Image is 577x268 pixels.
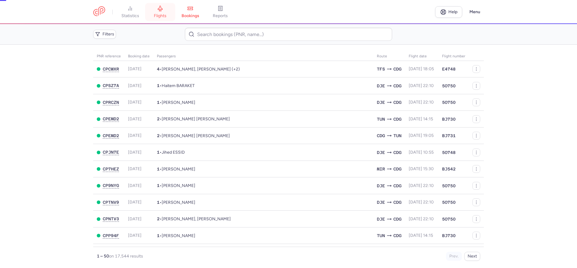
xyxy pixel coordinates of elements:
[442,66,456,72] span: E4748
[157,200,195,205] span: •
[157,183,195,188] span: •
[409,216,434,221] span: [DATE] 22:10
[442,133,456,139] span: BJ731
[377,83,385,89] span: DJE
[157,150,160,155] span: 1
[442,116,456,122] span: BJ730
[409,83,434,88] span: [DATE] 22:10
[103,116,119,122] button: CPEMD2
[103,150,119,155] span: CPJN7E
[162,200,195,205] span: Theo HORVATH
[128,183,142,188] span: [DATE]
[442,149,456,155] span: 5O748
[377,232,385,239] span: TUN
[103,83,119,88] span: CPSZ7A
[442,166,456,172] span: BJ542
[442,99,456,105] span: 5O750
[103,216,119,221] button: CPNTV3
[157,233,160,238] span: 1
[157,116,160,121] span: 2
[121,13,139,19] span: statistics
[377,199,385,206] span: DJE
[103,167,119,172] button: CP7HEZ
[102,32,114,37] span: Filters
[103,116,119,121] span: CPEMD2
[157,67,240,72] span: •
[157,150,185,155] span: •
[213,13,228,19] span: reports
[103,200,119,205] button: CPTNV9
[128,66,142,71] span: [DATE]
[103,67,119,71] span: CPCWXR
[157,183,160,188] span: 1
[442,199,456,205] span: 5O750
[464,252,480,261] button: Next
[128,100,142,105] span: [DATE]
[154,13,166,19] span: flights
[409,150,434,155] span: [DATE] 10:55
[153,52,373,61] th: Passengers
[435,6,462,18] a: Help
[162,216,231,221] span: Hamza JARBOUI, Hanen JARBOUI
[103,100,119,105] span: CPRCZN
[438,52,469,61] th: Flight number
[377,149,385,156] span: DJE
[442,83,456,89] span: 5O750
[377,66,385,72] span: TFS
[157,167,160,171] span: 1
[128,233,142,238] span: [DATE]
[157,133,230,138] span: •
[103,233,119,238] span: CPP94F
[466,6,484,18] button: Menu
[157,100,160,105] span: 1
[162,183,195,188] span: Yasmina BEN HARIZ
[409,233,433,238] span: [DATE] 14:15
[442,183,456,189] span: 5O750
[124,52,153,61] th: Booking date
[393,216,401,222] span: CDG
[393,182,401,189] span: CDG
[409,166,434,171] span: [DATE] 15:30
[97,254,109,259] strong: 1 – 50
[128,116,142,122] span: [DATE]
[162,133,230,138] span: Lotfi KHOUJA BACH, Malek SAKESLI
[157,200,160,205] span: 1
[128,216,142,221] span: [DATE]
[409,183,434,188] span: [DATE] 22:10
[162,83,195,88] span: Haitem BARAKET
[393,199,401,206] span: CDG
[442,216,456,222] span: 5O750
[157,100,195,105] span: •
[377,182,385,189] span: DJE
[162,116,230,122] span: Lotfi KHOUJA BACH, Malek SAKESLI
[103,133,119,138] span: CPEMD2
[157,167,195,172] span: •
[409,133,434,138] span: [DATE] 19:05
[409,116,433,122] span: [DATE] 14:15
[115,5,145,19] a: statistics
[93,6,105,17] a: CitizenPlane red outlined logo
[446,252,462,261] button: Prev.
[128,83,142,88] span: [DATE]
[162,167,195,172] span: Sarra AMARA
[128,133,142,138] span: [DATE]
[157,133,160,138] span: 2
[157,83,160,88] span: 1
[409,100,434,105] span: [DATE] 22:10
[103,216,119,221] span: CPNTV3
[93,52,124,61] th: PNR reference
[448,10,457,14] span: Help
[162,67,240,72] span: Mehmet CELIK, Selda CELIK, Eren CELIK, Ela Nur Zeynep CELIK
[175,5,205,19] a: bookings
[409,66,434,71] span: [DATE] 18:05
[145,5,175,19] a: flights
[377,116,385,122] span: TUN
[103,233,119,238] button: CPP94F
[377,166,385,172] span: MIR
[162,233,195,238] span: Maroua CHAOUAT
[442,233,456,239] span: BJ730
[185,28,392,41] input: Search bookings (PNR, name...)
[157,83,195,88] span: •
[393,132,401,139] span: TUN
